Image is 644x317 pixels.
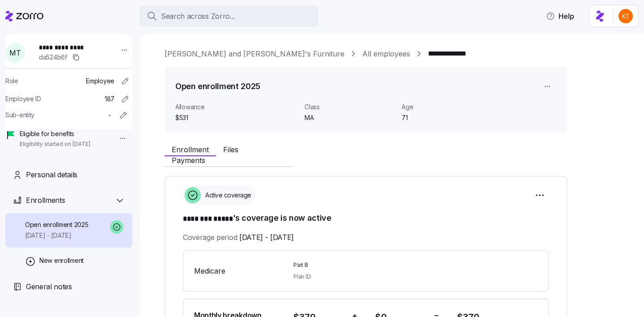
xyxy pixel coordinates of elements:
[203,191,251,200] span: Active coverage
[9,49,21,56] span: M T
[194,266,286,277] span: Medicare
[175,81,260,92] h1: Open enrollment 2025
[305,113,394,122] span: MA
[546,11,574,21] span: Help
[39,53,67,62] span: da524b6f
[175,103,297,111] span: Allowance
[223,146,238,153] span: Files
[20,141,90,148] span: Eligibility started on [DATE]
[293,273,312,280] span: Plan ID:
[161,11,235,22] span: Search across Zorro...
[20,129,90,138] span: Eligible for benefits
[539,7,581,25] button: Help
[175,113,297,122] span: $531
[619,9,633,23] img: aad2ddc74cf02b1998d54877cdc71599
[165,48,344,60] a: [PERSON_NAME] and [PERSON_NAME]'s Furniture
[26,169,77,180] span: Personal details
[305,103,394,111] span: Class
[140,5,318,27] button: Search across Zorro...
[172,157,205,164] span: Payments
[5,77,18,86] span: Role
[183,232,294,243] span: Coverage period
[25,220,88,229] span: Open enrollment 2025
[183,212,549,225] h1: 's coverage is now active
[5,94,41,103] span: Employee ID
[26,281,72,292] span: General notes
[86,77,114,86] span: Employee
[402,113,491,122] span: 71
[25,231,88,240] span: [DATE] - [DATE]
[26,195,65,206] span: Enrollments
[362,48,410,60] a: All employees
[239,232,294,243] span: [DATE] - [DATE]
[108,111,111,120] span: -
[172,146,209,153] span: Enrollment
[39,256,84,265] span: New enrollment
[293,261,450,269] span: Part B
[5,111,34,120] span: Sub-entity
[402,103,491,111] span: Age
[105,94,114,103] span: 187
